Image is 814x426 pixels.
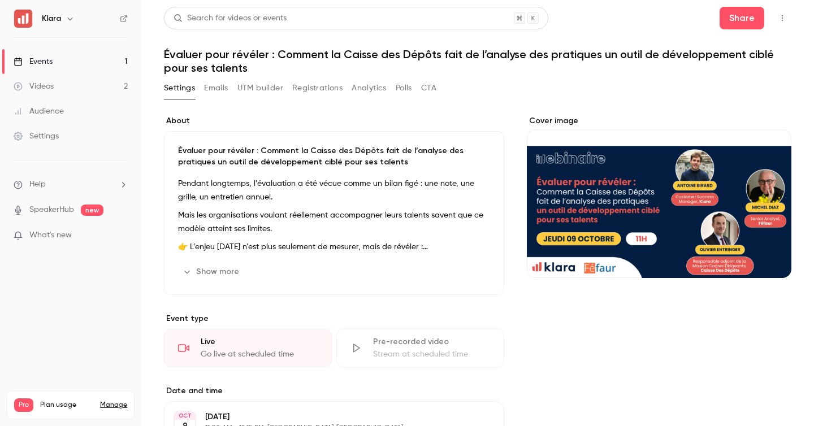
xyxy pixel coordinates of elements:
label: Cover image [527,115,791,127]
div: Events [14,56,53,67]
p: Pendant longtemps, l’évaluation a été vécue comme un bilan figé : une note, une grille, un entret... [178,177,490,204]
p: [DATE] [205,411,444,423]
div: Pre-recorded videoStream at scheduled time [336,329,504,367]
button: Settings [164,79,195,97]
button: Analytics [352,79,387,97]
h1: Évaluer pour révéler : Comment la Caisse des Dépôts fait de l’analyse des pratiques un outil de d... [164,47,791,75]
iframe: Noticeable Trigger [114,231,128,241]
button: Polls [396,79,412,97]
div: Pre-recorded video [373,336,490,347]
p: Event type [164,313,504,324]
label: Date and time [164,385,504,397]
p: Mais les organisations voulant réellement accompagner leurs talents savent que ce modèle atteint ... [178,208,490,236]
span: What's new [29,229,72,241]
div: Videos [14,81,54,92]
div: Settings [14,131,59,142]
span: Plan usage [40,401,93,410]
button: CTA [421,79,436,97]
div: LiveGo live at scheduled time [164,329,332,367]
button: Emails [204,79,228,97]
div: Search for videos or events [174,12,287,24]
span: Help [29,179,46,190]
button: Registrations [292,79,343,97]
div: Stream at scheduled time [373,349,490,360]
a: Manage [100,401,127,410]
button: Show more [178,263,246,281]
div: Live [201,336,318,347]
label: About [164,115,504,127]
span: Pro [14,398,33,412]
div: Go live at scheduled time [201,349,318,360]
section: Cover image [527,115,791,278]
button: Share [720,7,764,29]
div: Audience [14,106,64,117]
h6: Klara [42,13,61,24]
p: 👉 L’enjeu [DATE] n’est plus seulement de mesurer, mais de révéler : [178,240,490,254]
div: OCT [175,412,195,420]
button: UTM builder [237,79,283,97]
a: SpeakerHub [29,204,74,216]
span: new [81,205,103,216]
li: help-dropdown-opener [14,179,128,190]
p: Évaluer pour révéler : Comment la Caisse des Dépôts fait de l’analyse des pratiques un outil de d... [178,145,490,168]
img: Klara [14,10,32,28]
